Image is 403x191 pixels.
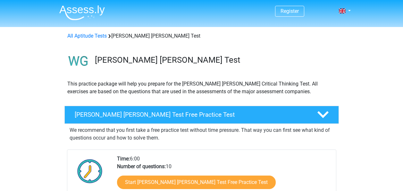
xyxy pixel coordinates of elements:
img: watson glaser test [65,48,92,75]
div: [PERSON_NAME] [PERSON_NAME] Test [65,32,339,40]
h4: [PERSON_NAME] [PERSON_NAME] Test Free Practice Test [75,111,307,118]
a: [PERSON_NAME] [PERSON_NAME] Test Free Practice Test [62,106,341,124]
b: Time: [117,156,130,162]
p: We recommend that you first take a free practice test without time pressure. That way you can fir... [70,126,334,142]
a: Register [281,8,299,14]
b: Number of questions: [117,163,166,169]
p: This practice package will help you prepare for the [PERSON_NAME] [PERSON_NAME] Critical Thinking... [67,80,336,95]
a: Start [PERSON_NAME] [PERSON_NAME] Test Free Practice Test [117,176,276,189]
img: Assessly [59,5,105,20]
h3: [PERSON_NAME] [PERSON_NAME] Test [95,55,334,65]
a: All Aptitude Tests [67,33,107,39]
img: Clock [74,155,106,187]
